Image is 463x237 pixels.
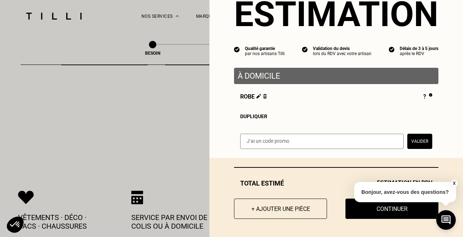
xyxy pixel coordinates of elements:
[238,71,435,80] p: À domicile
[234,199,327,219] button: + Ajouter une pièce
[354,182,456,202] p: Bonjour, avez-vous des questions?
[400,51,438,56] div: après le RDV
[423,93,432,101] div: ?
[345,199,438,219] button: Continuer
[407,134,432,149] button: Valider
[429,93,432,97] img: Pourquoi le prix est indéfini ?
[313,46,371,51] div: Validation du devis
[302,46,308,53] img: icon list info
[245,46,285,51] div: Qualité garantie
[450,179,458,187] button: X
[234,46,240,53] img: icon list info
[400,46,438,51] div: Délais de 3 à 5 jours
[389,46,395,53] img: icon list info
[313,51,371,56] div: lors du RDV avec votre artisan
[234,179,438,187] div: Total estimé
[256,94,261,99] img: Éditer
[263,94,267,99] img: Supprimer
[240,93,267,101] span: Robe
[240,113,432,119] div: Dupliquer
[245,51,285,56] div: par nos artisans Tilli
[240,134,404,149] input: J‘ai un code promo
